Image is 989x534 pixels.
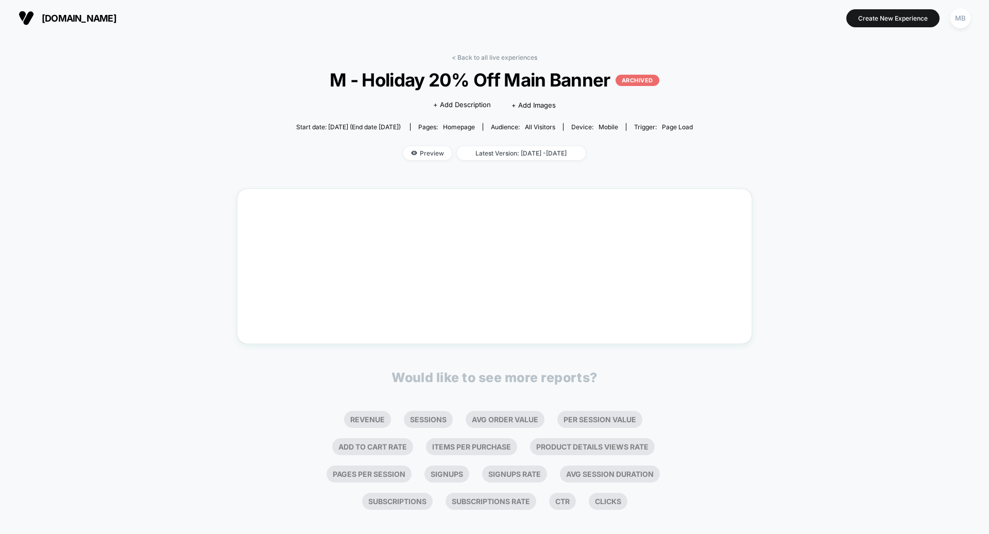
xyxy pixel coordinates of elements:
[404,411,453,428] li: Sessions
[327,466,412,483] li: Pages Per Session
[950,8,970,28] div: MB
[511,101,556,109] span: + Add Images
[589,493,627,510] li: Clicks
[560,466,660,483] li: Avg Session Duration
[557,411,642,428] li: Per Session Value
[433,100,491,110] span: + Add Description
[525,123,555,131] span: All Visitors
[332,438,413,455] li: Add To Cart Rate
[316,69,673,91] span: M - Holiday 20% Off Main Banner
[549,493,576,510] li: Ctr
[426,438,517,455] li: Items Per Purchase
[563,123,626,131] span: Device:
[418,123,475,131] div: Pages:
[466,411,544,428] li: Avg Order Value
[457,146,586,160] span: Latest Version: [DATE] - [DATE]
[446,493,536,510] li: Subscriptions Rate
[391,370,598,385] p: Would like to see more reports?
[15,10,120,26] button: [DOMAIN_NAME]
[452,54,537,61] a: < Back to all live experiences
[599,123,618,131] span: mobile
[616,75,659,86] p: ARCHIVED
[846,9,940,27] button: Create New Experience
[947,8,974,29] button: MB
[530,438,655,455] li: Product Details Views Rate
[403,146,452,160] span: Preview
[443,123,475,131] span: homepage
[634,123,693,131] div: Trigger:
[424,466,469,483] li: Signups
[19,10,34,26] img: Visually logo
[344,411,391,428] li: Revenue
[482,466,547,483] li: Signups Rate
[42,13,116,24] span: [DOMAIN_NAME]
[296,123,401,131] span: Start date: [DATE] (End date [DATE])
[491,123,555,131] div: Audience:
[362,493,433,510] li: Subscriptions
[662,123,693,131] span: Page Load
